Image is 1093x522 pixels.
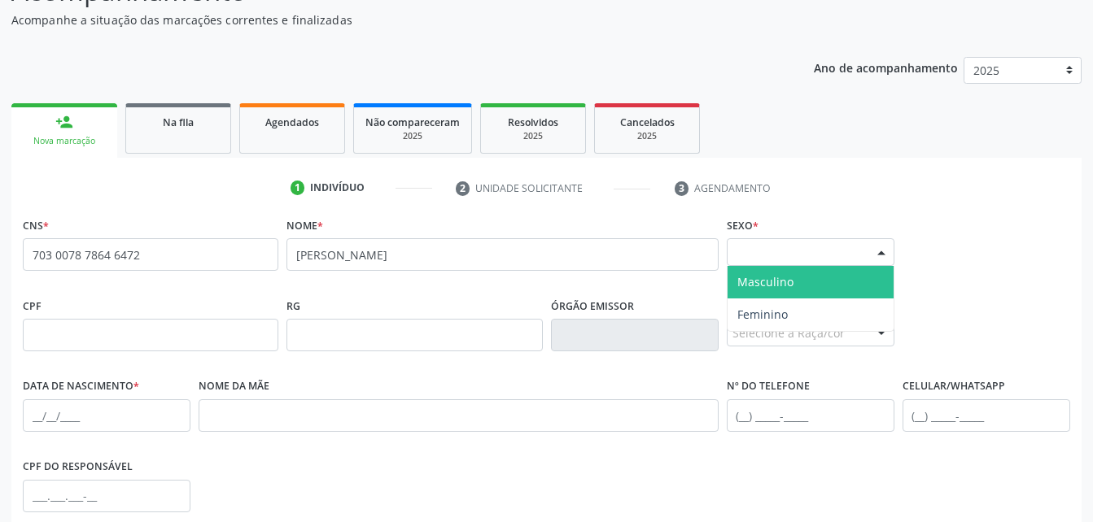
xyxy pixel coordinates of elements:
span: Masculino [737,274,794,289]
span: Na fila [163,115,194,129]
label: Órgão emissor [551,294,634,319]
span: none [199,243,271,261]
label: CPF do responsável [23,455,133,480]
span: Agendados [265,115,319,129]
span: Resolvidos [508,115,558,129]
div: 2025 [492,130,574,142]
span: Selecione a Raça/cor [732,324,845,341]
span: Feminino [737,307,788,322]
div: Indivíduo [310,181,365,195]
label: RG [286,294,300,319]
div: 2025 [365,130,460,142]
span: Não compareceram [365,115,460,129]
input: __/__/____ [23,399,190,432]
div: Nova marcação [23,135,106,147]
label: CPF [23,294,42,319]
label: Data de nascimento [23,374,139,399]
span: Cancelados [620,115,675,129]
label: Nº do Telefone [727,374,810,399]
input: (__) _____-_____ [903,399,1070,432]
label: Sexo [727,213,759,238]
input: (__) _____-_____ [727,399,894,432]
label: Celular/WhatsApp [903,374,1005,399]
p: Acompanhe a situação das marcações correntes e finalizadas [11,11,761,28]
label: CNS [23,213,49,238]
label: Nome [286,213,323,238]
div: 2025 [606,130,688,142]
div: person_add [55,113,73,131]
input: ___.___.___-__ [23,480,190,512]
div: 1 [291,181,305,195]
p: Ano de acompanhamento [814,57,958,77]
label: Nome da mãe [199,374,269,399]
